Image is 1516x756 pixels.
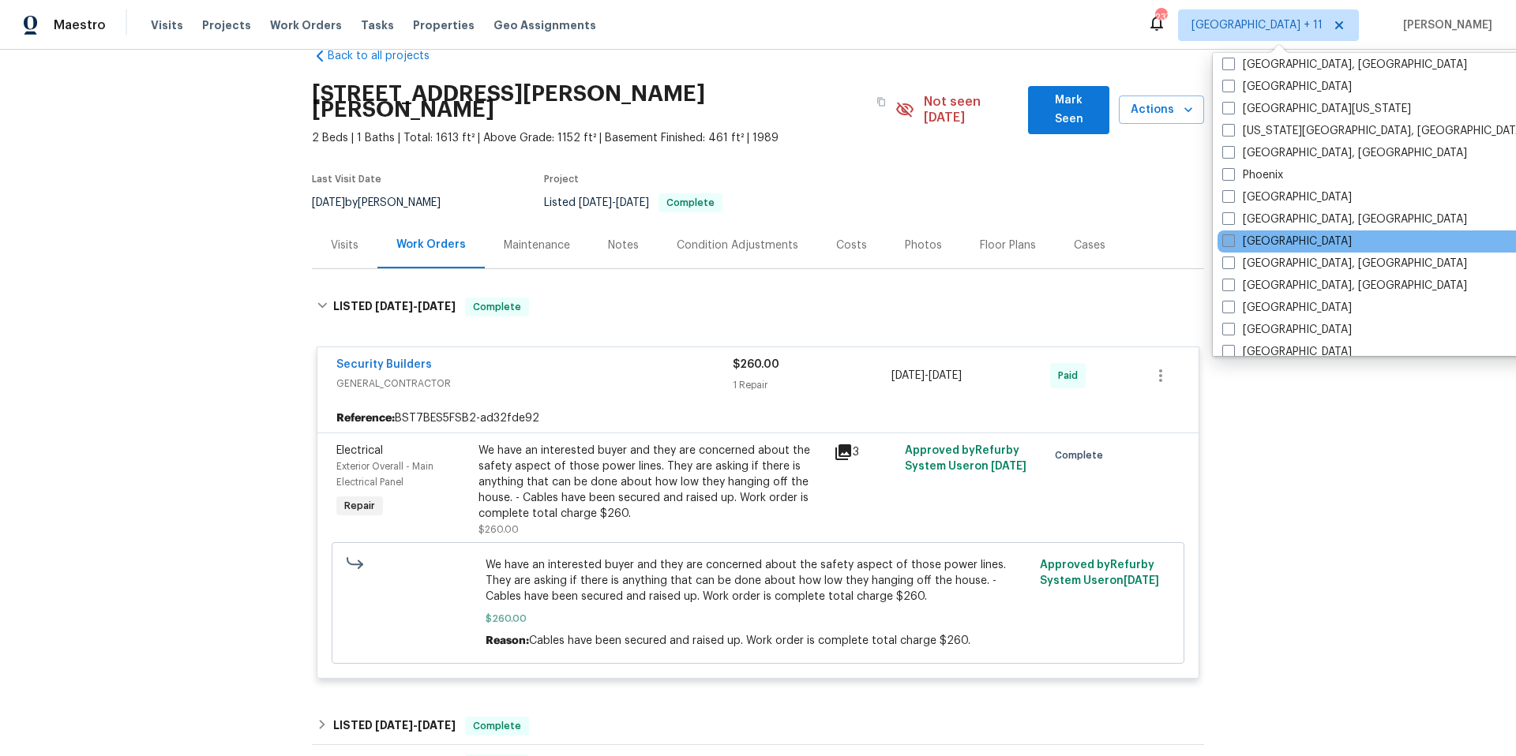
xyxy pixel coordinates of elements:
[1041,91,1097,129] span: Mark Seen
[486,635,529,646] span: Reason:
[1222,189,1352,205] label: [GEOGRAPHIC_DATA]
[1055,447,1109,463] span: Complete
[924,94,1019,125] span: Not seen [DATE]
[1074,238,1105,253] div: Cases
[493,17,596,33] span: Geo Assignments
[544,197,722,208] span: Listed
[544,174,579,184] span: Project
[1222,278,1467,294] label: [GEOGRAPHIC_DATA], [GEOGRAPHIC_DATA]
[677,238,798,253] div: Condition Adjustments
[1155,9,1166,25] div: 237
[905,445,1026,472] span: Approved by Refurby System User on
[312,197,345,208] span: [DATE]
[336,376,733,391] span: GENERAL_CONTRACTOR
[616,197,649,208] span: [DATE]
[467,299,527,315] span: Complete
[418,301,456,312] span: [DATE]
[1222,101,1411,117] label: [GEOGRAPHIC_DATA][US_STATE]
[331,238,358,253] div: Visits
[375,720,413,731] span: [DATE]
[980,238,1036,253] div: Floor Plans
[1222,79,1352,95] label: [GEOGRAPHIC_DATA]
[1040,560,1159,586] span: Approved by Refurby System User on
[1119,95,1204,125] button: Actions
[486,611,1031,627] span: $260.00
[333,717,456,735] h6: LISTED
[312,86,867,118] h2: [STREET_ADDRESS][PERSON_NAME][PERSON_NAME]
[1058,368,1084,384] span: Paid
[608,238,639,253] div: Notes
[529,635,970,646] span: Cables have been secured and raised up. Work order is complete total charge $260.
[733,359,779,370] span: $260.00
[1222,167,1283,183] label: Phoenix
[1222,57,1467,73] label: [GEOGRAPHIC_DATA], [GEOGRAPHIC_DATA]
[486,557,1031,604] span: We have an interested buyer and they are concerned about the safety aspect of those power lines. ...
[312,48,463,64] a: Back to all projects
[891,370,925,381] span: [DATE]
[151,17,183,33] span: Visits
[1222,211,1467,227] label: [GEOGRAPHIC_DATA], [GEOGRAPHIC_DATA]
[375,720,456,731] span: -
[905,238,942,253] div: Photos
[270,17,342,33] span: Work Orders
[891,368,962,384] span: -
[336,462,433,487] span: Exterior Overall - Main Electrical Panel
[660,198,721,208] span: Complete
[579,197,612,208] span: [DATE]
[336,359,432,370] a: Security Builders
[1191,17,1323,33] span: [GEOGRAPHIC_DATA] + 11
[1028,86,1109,134] button: Mark Seen
[54,17,106,33] span: Maestro
[1124,575,1159,586] span: [DATE]
[1222,145,1467,161] label: [GEOGRAPHIC_DATA], [GEOGRAPHIC_DATA]
[1131,100,1191,120] span: Actions
[312,193,460,212] div: by [PERSON_NAME]
[312,282,1204,332] div: LISTED [DATE]-[DATE]Complete
[336,445,383,456] span: Electrical
[1222,300,1352,316] label: [GEOGRAPHIC_DATA]
[317,404,1199,432] div: BST7BES5FSB2-ad32fde92
[1222,256,1467,271] label: [GEOGRAPHIC_DATA], [GEOGRAPHIC_DATA]
[375,301,456,312] span: -
[1222,234,1352,249] label: [GEOGRAPHIC_DATA]
[1222,322,1352,338] label: [GEOGRAPHIC_DATA]
[375,301,413,312] span: [DATE]
[333,298,456,316] h6: LISTED
[867,88,895,116] button: Copy Address
[834,443,895,462] div: 3
[733,377,891,393] div: 1 Repair
[929,370,962,381] span: [DATE]
[478,443,824,522] div: We have an interested buyer and they are concerned about the safety aspect of those power lines. ...
[361,20,394,31] span: Tasks
[202,17,251,33] span: Projects
[312,174,381,184] span: Last Visit Date
[836,238,867,253] div: Costs
[991,461,1026,472] span: [DATE]
[396,237,466,253] div: Work Orders
[504,238,570,253] div: Maintenance
[418,720,456,731] span: [DATE]
[312,707,1204,745] div: LISTED [DATE]-[DATE]Complete
[1397,17,1492,33] span: [PERSON_NAME]
[579,197,649,208] span: -
[467,718,527,734] span: Complete
[312,130,895,146] span: 2 Beds | 1 Baths | Total: 1613 ft² | Above Grade: 1152 ft² | Basement Finished: 461 ft² | 1989
[478,525,519,534] span: $260.00
[413,17,475,33] span: Properties
[1222,344,1352,360] label: [GEOGRAPHIC_DATA]
[338,498,381,514] span: Repair
[336,410,395,426] b: Reference:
